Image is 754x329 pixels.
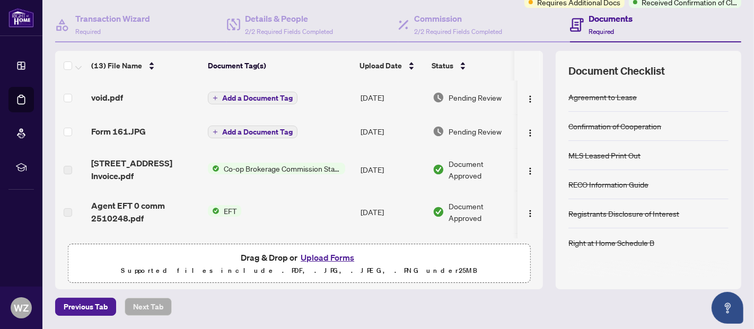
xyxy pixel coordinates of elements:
td: [DATE] [356,81,428,114]
div: RECO Information Guide [568,179,648,190]
img: Document Status [433,126,444,137]
button: Logo [522,161,539,178]
img: Document Status [433,164,444,175]
th: (13) File Name [87,51,204,81]
div: Confirmation of Cooperation [568,120,661,132]
p: Supported files include .PDF, .JPG, .JPEG, .PNG under 25 MB [75,264,523,277]
button: Upload Forms [297,251,357,264]
img: Status Icon [208,205,220,217]
span: Previous Tab [64,298,108,315]
span: EFT [220,205,241,217]
span: plus [213,129,218,135]
img: Logo [526,129,534,137]
button: Previous Tab [55,298,116,316]
img: Logo [526,95,534,103]
span: Document Checklist [568,64,665,78]
span: Upload Date [360,60,402,72]
span: Drag & Drop or [241,251,357,264]
span: void.pdf [91,91,123,104]
td: [DATE] [356,148,428,191]
div: MLS Leased Print Out [568,149,641,161]
td: [DATE] [356,114,428,148]
h4: Transaction Wizard [75,12,150,25]
img: Logo [526,209,534,218]
span: WZ [14,300,29,315]
th: Upload Date [355,51,427,81]
button: Logo [522,123,539,140]
img: logo [8,8,34,28]
button: Status IconEFT [208,205,241,217]
img: Status Icon [208,163,220,174]
span: Document Approved [449,200,514,224]
button: Add a Document Tag [208,125,297,139]
span: Agent EFT 0 comm 2510248.pdf [91,199,199,225]
span: 2/2 Required Fields Completed [414,28,502,35]
td: [DATE] [356,191,428,233]
img: Document Status [433,206,444,218]
div: Right at Home Schedule B [568,237,654,248]
span: Form 161.JPG [91,125,146,138]
span: Status [432,60,453,72]
h4: Commission [414,12,502,25]
span: Pending Review [449,126,502,137]
span: (13) File Name [91,60,142,72]
span: Required [589,28,615,35]
button: Logo [522,89,539,106]
button: Open asap [712,292,743,324]
button: Status IconCo-op Brokerage Commission Statement [208,163,345,174]
span: [STREET_ADDRESS] Invoice.pdf [91,157,199,182]
div: Registrants Disclosure of Interest [568,208,679,219]
h4: Details & People [246,12,334,25]
span: 2/2 Required Fields Completed [246,28,334,35]
button: Logo [522,203,539,220]
span: Document Approved [449,158,514,181]
th: Status [427,51,518,81]
span: Co-op Brokerage Commission Statement [220,163,345,174]
span: Pending Review [449,92,502,103]
button: Add a Document Tag [208,91,297,105]
div: Agreement to Lease [568,91,637,103]
th: Document Tag(s) [204,51,355,81]
h4: Documents [589,12,633,25]
img: Logo [526,167,534,175]
span: plus [213,95,218,101]
span: Add a Document Tag [222,128,293,136]
td: [DATE] [356,233,428,279]
span: Required [75,28,101,35]
img: Document Status [433,92,444,103]
button: Add a Document Tag [208,92,297,104]
span: Drag & Drop orUpload FormsSupported files include .PDF, .JPG, .JPEG, .PNG under25MB [68,244,530,283]
span: Add a Document Tag [222,94,293,102]
button: Add a Document Tag [208,126,297,138]
button: Next Tab [125,298,172,316]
